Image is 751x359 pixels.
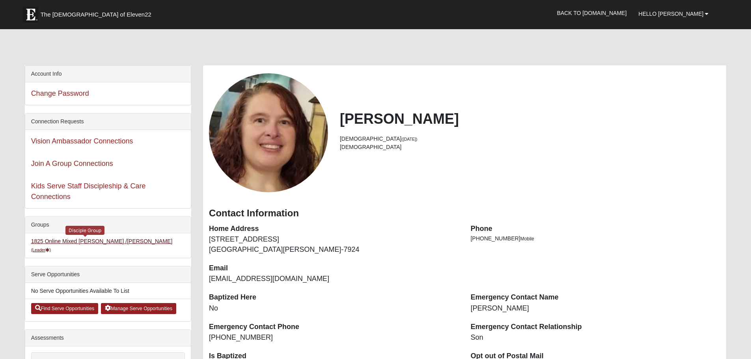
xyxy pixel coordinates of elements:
[471,322,721,332] dt: Emergency Contact Relationship
[25,113,191,130] div: Connection Requests
[471,224,721,234] dt: Phone
[31,137,133,145] a: Vision Ambassador Connections
[25,66,191,82] div: Account Info
[25,217,191,233] div: Groups
[209,274,459,284] dd: [EMAIL_ADDRESS][DOMAIN_NAME]
[19,3,177,22] a: The [DEMOGRAPHIC_DATA] of Eleven22
[471,234,721,243] li: [PHONE_NUMBER]
[41,11,151,19] span: The [DEMOGRAPHIC_DATA] of Eleven22
[209,333,459,343] dd: [PHONE_NUMBER]
[25,330,191,346] div: Assessments
[209,322,459,332] dt: Emergency Contact Phone
[551,3,633,23] a: Back to [DOMAIN_NAME]
[209,234,459,255] dd: [STREET_ADDRESS] [GEOGRAPHIC_DATA][PERSON_NAME]-7924
[520,236,534,242] span: Mobile
[402,137,417,141] small: ([DATE])
[31,247,51,252] small: (Leader )
[25,266,191,283] div: Serve Opportunities
[31,160,113,167] a: Join A Group Connections
[31,89,89,97] a: Change Password
[209,263,459,273] dt: Email
[31,303,99,314] a: Find Serve Opportunities
[209,208,720,219] h3: Contact Information
[471,292,721,303] dt: Emergency Contact Name
[31,238,173,253] a: 1825 Online Mixed [PERSON_NAME] /[PERSON_NAME](Leader)
[340,110,720,127] h2: [PERSON_NAME]
[23,7,39,22] img: Eleven22 logo
[633,4,715,24] a: Hello [PERSON_NAME]
[31,182,146,201] a: Kids Serve Staff Discipleship & Care Connections
[65,226,104,235] div: Disciple Group
[209,303,459,314] dd: No
[340,143,720,151] li: [DEMOGRAPHIC_DATA]
[209,224,459,234] dt: Home Address
[471,303,721,314] dd: [PERSON_NAME]
[340,135,720,143] li: [DEMOGRAPHIC_DATA]
[639,11,704,17] span: Hello [PERSON_NAME]
[101,303,176,314] a: Manage Serve Opportunities
[25,283,191,299] li: No Serve Opportunities Available To List
[471,333,721,343] dd: Son
[209,73,328,192] a: View Fullsize Photo
[209,292,459,303] dt: Baptized Here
